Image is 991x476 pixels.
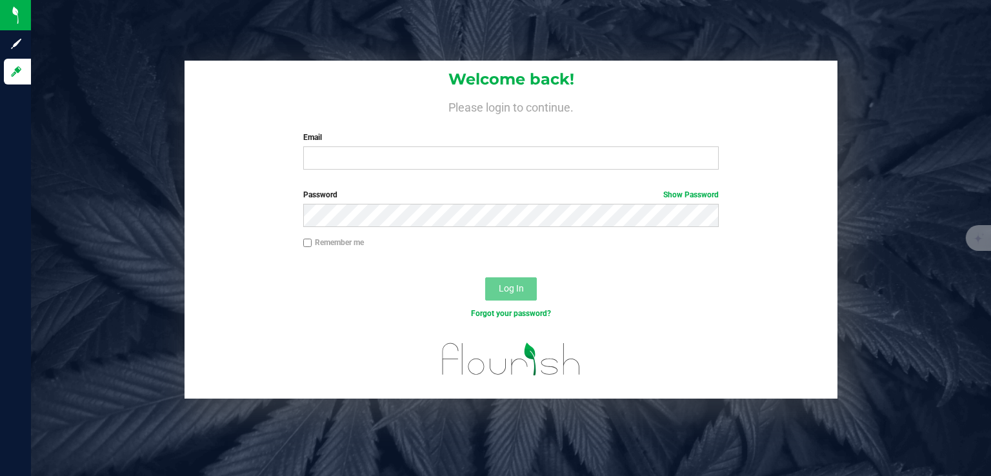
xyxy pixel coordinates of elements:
[10,65,23,78] inline-svg: Log in
[303,237,364,248] label: Remember me
[471,309,551,318] a: Forgot your password?
[303,132,719,143] label: Email
[485,277,537,301] button: Log In
[303,190,337,199] span: Password
[499,283,524,293] span: Log In
[303,239,312,248] input: Remember me
[430,333,593,385] img: flourish_logo.svg
[663,190,719,199] a: Show Password
[10,37,23,50] inline-svg: Sign up
[185,98,837,114] h4: Please login to continue.
[185,71,837,88] h1: Welcome back!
